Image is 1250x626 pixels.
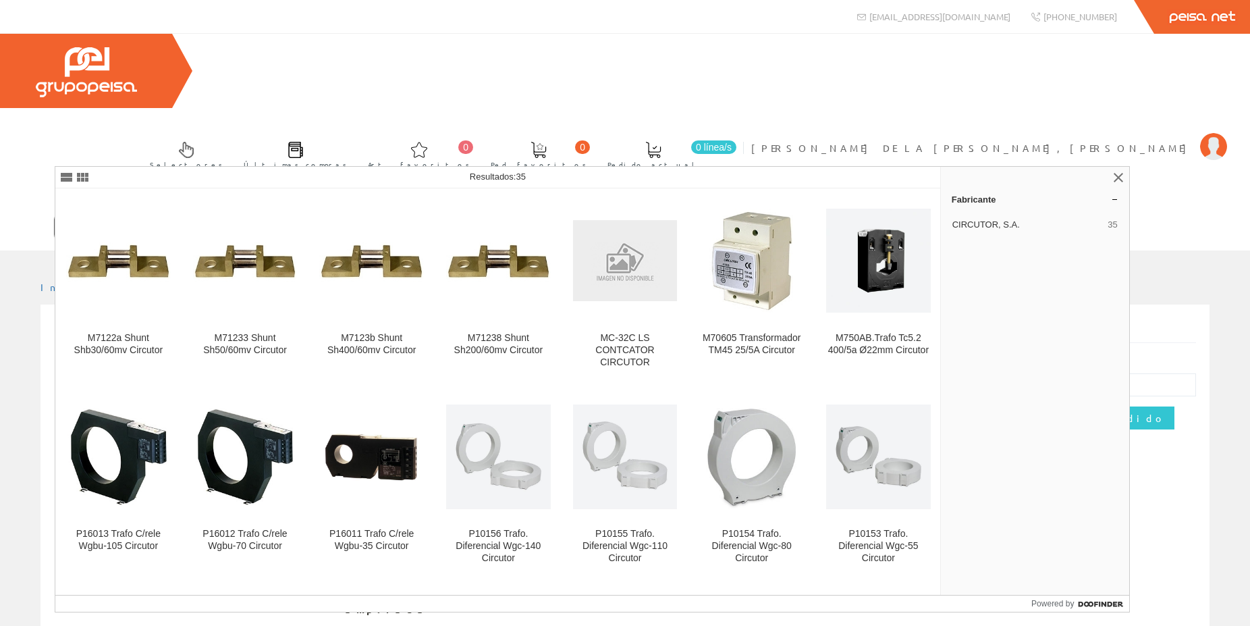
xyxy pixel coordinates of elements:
[435,189,562,384] a: M71238 Shunt Sh200/60mv Circutor M71238 Shunt Sh200/60mv Circutor
[1108,219,1117,231] span: 35
[815,385,942,580] a: P10153 Trafo. Diferencial Wgc-55 Circutor P10153 Trafo. Diferencial Wgc-55 Circutor
[751,130,1227,143] a: [PERSON_NAME] DE LA [PERSON_NAME], [PERSON_NAME]
[1043,11,1117,22] span: [PHONE_NUMBER]
[562,385,688,580] a: P10155 Trafo. Diferencial Wgc-110 Circutor P10155 Trafo. Diferencial Wgc-110 Circutor
[688,189,815,384] a: M70605 Transformador TM45 25/5A Circutor M70605 Transformador TM45 25/5A Circutor
[193,405,298,509] img: P16012 Trafo C/rele Wgbu-70 Circutor
[607,158,699,172] span: Pedido actual
[826,209,931,313] img: M750AB.Trafo Tc5.2 400/5a Ø22mm Circutor
[562,189,688,384] a: MC-32C LS CONTCATOR CIRCUTOR MC-32C LS CONTCATOR CIRCUTOR
[573,332,678,369] div: MC-32C LS CONTCATOR CIRCUTOR
[1031,598,1074,610] span: Powered by
[40,281,98,293] a: Inicio
[751,141,1193,155] span: [PERSON_NAME] DE LA [PERSON_NAME], [PERSON_NAME]
[699,528,804,565] div: P10154 Trafo. Diferencial Wgc-80 Circutor
[699,332,804,357] div: M70605 Transformador TM45 25/5A Circutor
[699,209,804,313] img: M70605 Transformador TM45 25/5A Circutor
[136,130,229,177] a: Selectores
[446,209,551,313] img: M71238 Shunt Sh200/60mv Circutor
[573,405,678,509] img: P10155 Trafo. Diferencial Wgc-110 Circutor
[36,47,137,97] img: Grupo Peisa
[244,158,347,172] span: Últimas compras
[66,405,171,509] img: P16013 Trafo C/rele Wgbu-105 Circutor
[308,385,435,580] a: P16011 Trafo C/rele Wgbu-35 Circutor P16011 Trafo C/rele Wgbu-35 Circutor
[193,332,298,357] div: M71233 Shunt Sh50/60mv Circutor
[952,219,1103,231] span: CIRCUTOR, S.A.
[182,189,308,384] a: M71233 Shunt Sh50/60mv Circutor M71233 Shunt Sh50/60mv Circutor
[193,209,298,313] img: M71233 Shunt Sh50/60mv Circutor
[826,405,931,509] img: P10153 Trafo. Diferencial Wgc-55 Circutor
[150,158,223,172] span: Selectores
[516,172,525,182] span: 35
[55,189,182,384] a: M7122a Shunt Shb30/60mv Circutor M7122a Shunt Shb30/60mv Circutor
[573,220,678,302] img: MC-32C LS CONTCATOR CIRCUTOR
[193,528,298,552] div: P16012 Trafo C/rele Wgbu-70 Circutor
[470,172,526,182] span: Resultados:
[815,189,942,384] a: M750AB.Trafo Tc5.2 400/5a Ø22mm Circutor M750AB.Trafo Tc5.2 400/5a Ø22mm Circutor
[66,209,171,313] img: M7122a Shunt Shb30/60mv Circutor
[941,188,1129,210] a: Fabricante
[688,385,815,580] a: P10154 Trafo. Diferencial Wgc-80 Circutor P10154 Trafo. Diferencial Wgc-80 Circutor
[66,528,171,552] div: P16013 Trafo C/rele Wgbu-105 Circutor
[573,528,678,565] div: P10155 Trafo. Diferencial Wgc-110 Circutor
[1031,596,1129,612] a: Powered by
[230,130,354,177] a: Últimas compras
[826,528,931,565] div: P10153 Trafo. Diferencial Wgc-55 Circutor
[66,332,171,357] div: M7122a Shunt Shb30/60mv Circutor
[446,405,551,509] img: P10156 Trafo. Diferencial Wgc-140 Circutor
[319,332,424,357] div: M7123b Shunt Sh400/60mv Circutor
[458,140,473,154] span: 0
[491,158,587,172] span: Ped. favoritos
[319,528,424,552] div: P16011 Trafo C/rele Wgbu-35 Circutor
[319,209,424,313] img: M7123b Shunt Sh400/60mv Circutor
[308,189,435,384] a: M7123b Shunt Sh400/60mv Circutor M7123b Shunt Sh400/60mv Circutor
[869,11,1010,22] span: [EMAIL_ADDRESS][DOMAIN_NAME]
[575,140,590,154] span: 0
[691,140,736,154] span: 0 línea/s
[182,385,308,580] a: P16012 Trafo C/rele Wgbu-70 Circutor P16012 Trafo C/rele Wgbu-70 Circutor
[446,528,551,565] div: P10156 Trafo. Diferencial Wgc-140 Circutor
[826,332,931,357] div: M750AB.Trafo Tc5.2 400/5a Ø22mm Circutor
[319,427,424,486] img: P16011 Trafo C/rele Wgbu-35 Circutor
[699,405,804,509] img: P10154 Trafo. Diferencial Wgc-80 Circutor
[435,385,562,580] a: P10156 Trafo. Diferencial Wgc-140 Circutor P10156 Trafo. Diferencial Wgc-140 Circutor
[446,332,551,357] div: M71238 Shunt Sh200/60mv Circutor
[368,158,470,172] span: Art. favoritos
[55,385,182,580] a: P16013 Trafo C/rele Wgbu-105 Circutor P16013 Trafo C/rele Wgbu-105 Circutor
